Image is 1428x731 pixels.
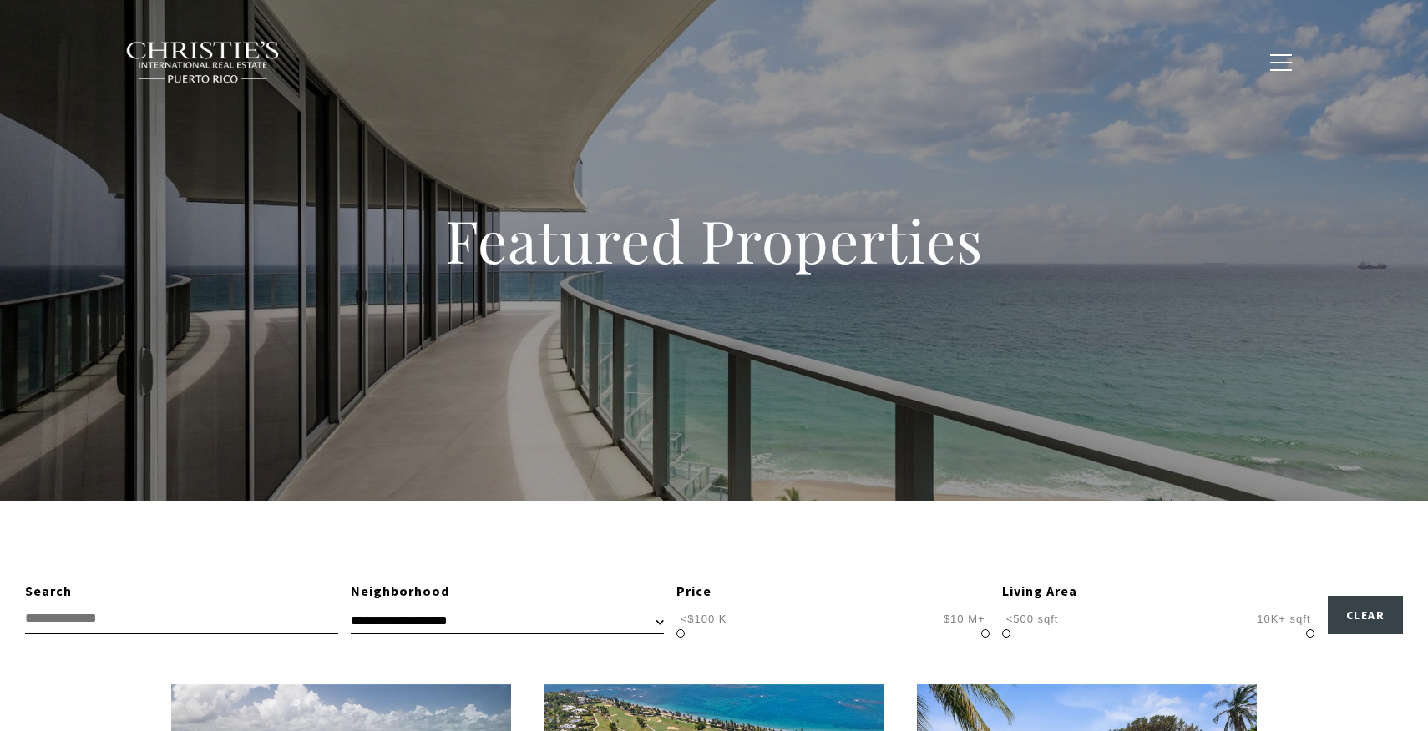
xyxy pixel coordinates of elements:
img: Christie's International Real Estate black text logo [125,41,281,84]
div: Price [676,581,990,602]
span: <$100 K [676,611,732,627]
div: Search [25,581,338,602]
h1: Featured Properties [338,204,1090,277]
span: $10 M+ [939,611,990,627]
span: <500 sqft [1002,611,1063,627]
button: Clear [1328,596,1404,634]
div: Neighborhood [351,581,664,602]
div: Living Area [1002,581,1315,602]
span: 10K+ sqft [1253,611,1314,627]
